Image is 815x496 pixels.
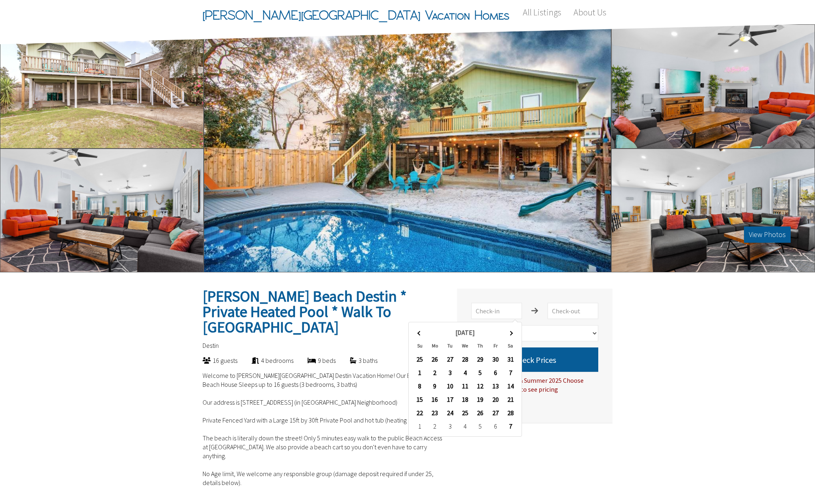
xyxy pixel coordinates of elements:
[457,393,472,406] td: 18
[503,420,518,433] td: 7
[503,366,518,380] td: 7
[503,353,518,366] td: 31
[457,380,472,393] td: 11
[503,406,518,420] td: 28
[473,406,488,420] td: 26
[471,372,598,394] div: For Spring Break & Summer 2025 Choose [DATE] to [DATE] to see pricing
[488,380,503,393] td: 13
[427,353,442,366] td: 26
[427,393,442,406] td: 16
[765,445,815,484] iframe: chat widget
[473,380,488,393] td: 12
[203,3,509,27] span: [PERSON_NAME][GEOGRAPHIC_DATA] Vacation Homes
[471,303,522,319] input: Check-in
[427,406,442,420] td: 23
[442,339,457,353] th: Tu
[427,326,503,339] th: [DATE]
[457,406,472,420] td: 25
[203,289,443,335] h2: [PERSON_NAME] Beach Destin * Private Heated Pool * Walk To [GEOGRAPHIC_DATA]
[744,226,791,243] button: View Photos
[412,406,427,420] td: 22
[473,393,488,406] td: 19
[427,339,442,353] th: Mo
[488,393,503,406] td: 20
[457,420,472,433] td: 4
[293,356,336,365] div: 9 beds
[503,380,518,393] td: 14
[488,406,503,420] td: 27
[427,366,442,380] td: 2
[442,406,457,420] td: 24
[442,353,457,366] td: 27
[457,339,472,353] th: We
[473,366,488,380] td: 5
[457,353,472,366] td: 28
[503,339,518,353] th: Sa
[412,393,427,406] td: 15
[503,393,518,406] td: 21
[412,366,427,380] td: 1
[488,366,503,380] td: 6
[457,366,472,380] td: 4
[488,339,503,353] th: Fr
[548,303,598,319] input: Check-out
[427,420,442,433] td: 2
[473,339,488,353] th: Th
[412,380,427,393] td: 8
[427,380,442,393] td: 9
[442,366,457,380] td: 3
[488,420,503,433] td: 6
[412,353,427,366] td: 25
[471,347,598,372] button: Check Prices
[237,356,293,365] div: 4 bedrooms
[336,356,377,365] div: 3 baths
[188,356,237,365] div: 16 guests
[442,393,457,406] td: 17
[473,420,488,433] td: 5
[442,420,457,433] td: 3
[488,353,503,366] td: 30
[473,353,488,366] td: 29
[412,339,427,353] th: Su
[203,341,219,349] span: Destin
[442,380,457,393] td: 10
[412,420,427,433] td: 1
